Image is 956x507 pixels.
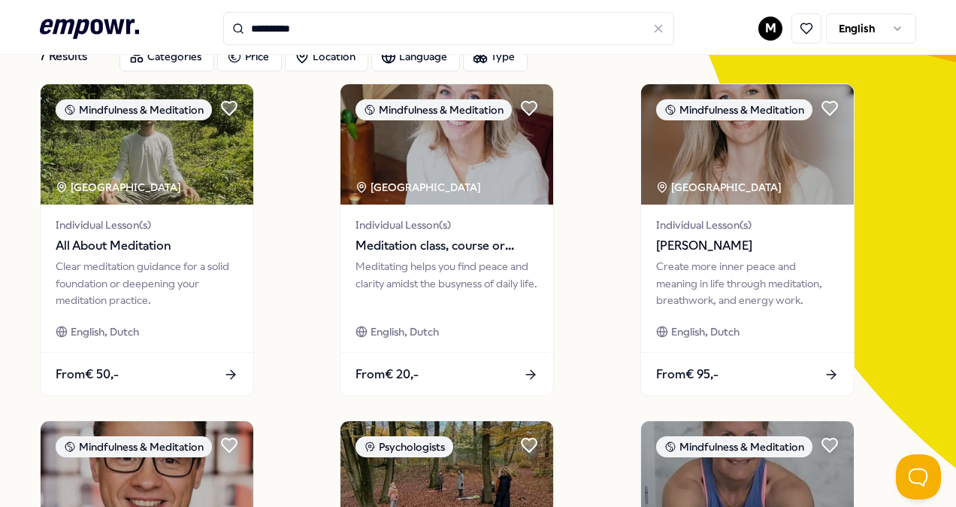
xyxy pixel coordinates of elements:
img: package image [340,84,553,205]
input: Search for products, categories or subcategories [223,12,674,45]
div: Mindfulness & Meditation [56,99,212,120]
button: Price [217,41,282,71]
button: Language [371,41,460,71]
span: From € 95,- [656,365,719,384]
div: Psychologists [355,436,453,457]
button: Location [285,41,368,71]
span: Meditation class, course or challenge [355,236,538,256]
div: Clear meditation guidance for a solid foundation or deepening your meditation practice. [56,258,238,308]
div: [GEOGRAPHIC_DATA] [656,179,784,196]
img: package image [641,84,854,205]
div: Mindfulness & Meditation [355,99,512,120]
a: package imageMindfulness & Meditation[GEOGRAPHIC_DATA] Individual Lesson(s)All About MeditationCl... [40,83,254,396]
div: Mindfulness & Meditation [56,436,212,457]
div: Mindfulness & Meditation [656,99,812,120]
a: package imageMindfulness & Meditation[GEOGRAPHIC_DATA] Individual Lesson(s)[PERSON_NAME]Create mo... [640,83,855,396]
span: English, Dutch [671,323,740,340]
span: All About Meditation [56,236,238,256]
button: M [758,17,782,41]
span: Individual Lesson(s) [355,217,538,233]
iframe: Help Scout Beacon - Open [896,454,941,499]
span: [PERSON_NAME] [656,236,839,256]
div: Mindfulness & Meditation [656,436,812,457]
a: package imageMindfulness & Meditation[GEOGRAPHIC_DATA] Individual Lesson(s)Meditation class, cour... [340,83,554,396]
span: Individual Lesson(s) [656,217,839,233]
div: [GEOGRAPHIC_DATA] [56,179,183,196]
div: [GEOGRAPHIC_DATA] [355,179,483,196]
img: package image [41,84,253,205]
div: Create more inner peace and meaning in life through meditation, breathwork, and energy work. [656,258,839,308]
span: From € 20,- [355,365,419,384]
span: English, Dutch [71,323,139,340]
span: From € 50,- [56,365,119,384]
span: Individual Lesson(s) [56,217,238,233]
div: 7 Results [40,41,107,71]
div: Meditating helps you find peace and clarity amidst the busyness of daily life. [355,258,538,308]
button: Categories [120,41,214,71]
button: Type [463,41,528,71]
span: English, Dutch [371,323,439,340]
